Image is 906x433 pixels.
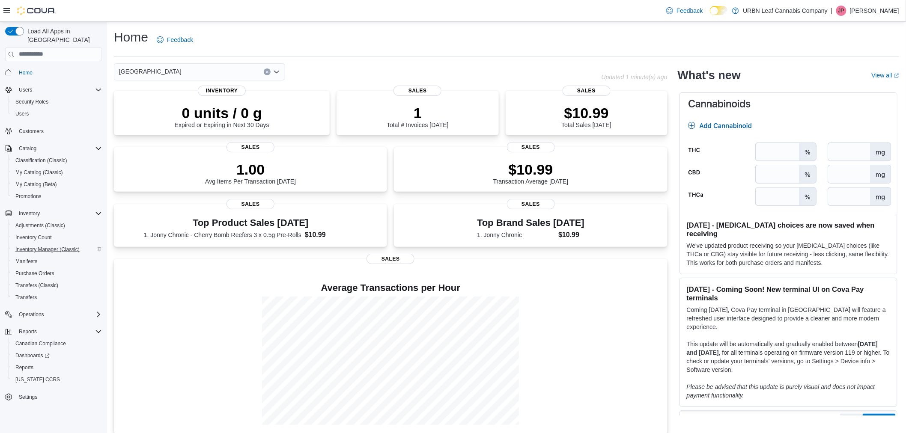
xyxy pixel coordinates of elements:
span: Sales [226,199,274,209]
button: Open list of options [273,68,280,75]
a: Dashboards [12,350,53,361]
span: Operations [19,311,44,318]
button: Customers [2,125,105,137]
span: Sales [367,254,414,264]
a: Classification (Classic) [12,155,71,166]
span: Adjustments (Classic) [12,220,102,231]
div: Transaction Average [DATE] [493,161,569,185]
span: Customers [15,126,102,136]
span: Promotions [12,191,102,202]
button: Clear input [264,68,271,75]
button: Catalog [15,143,40,154]
button: Users [2,84,105,96]
button: Inventory Manager (Classic) [9,243,105,255]
span: Feedback [677,6,703,15]
span: Inventory Manager (Classic) [15,246,80,253]
span: Settings [19,394,37,400]
a: Reports [12,362,37,373]
button: Inventory [2,208,105,219]
a: View allExternal link [872,72,899,79]
button: Reports [2,326,105,338]
span: My Catalog (Classic) [12,167,102,178]
span: Sales [226,142,274,152]
span: Sales [393,86,441,96]
dt: 1. Jonny Chronic - Cherry Bomb Reefers 3 x 0.5g Pre-Rolls [144,231,301,239]
input: Dark Mode [710,6,728,15]
span: Inventory Count [15,234,52,241]
span: Users [15,85,102,95]
span: Promotions [15,193,42,200]
span: Purchase Orders [15,270,54,277]
button: Inventory [15,208,43,219]
span: Inventory [19,210,40,217]
a: Transfers [12,292,40,303]
p: 1 [387,104,448,122]
a: Dashboards [9,350,105,362]
span: Users [12,109,102,119]
span: My Catalog (Beta) [15,181,57,188]
button: My Catalog (Classic) [9,166,105,178]
a: Inventory Count [12,232,55,243]
h3: [DATE] - Coming Soon! New terminal UI on Cova Pay terminals [687,285,890,302]
a: Canadian Compliance [12,338,69,349]
button: Transfers [9,291,105,303]
span: Reports [19,328,37,335]
span: Catalog [15,143,102,154]
span: My Catalog (Classic) [15,169,63,176]
svg: External link [894,73,899,78]
button: Classification (Classic) [9,154,105,166]
span: Inventory Count [12,232,102,243]
span: Transfers (Classic) [15,282,58,289]
span: Load All Apps in [GEOGRAPHIC_DATA] [24,27,102,44]
span: Inventory [198,86,246,96]
dd: $10.99 [305,230,358,240]
h4: Average Transactions per Hour [121,283,661,293]
h1: Home [114,29,148,46]
span: Purchase Orders [12,268,102,279]
span: Transfers [12,292,102,303]
button: My Catalog (Beta) [9,178,105,190]
button: Canadian Compliance [9,338,105,350]
span: Adjustments (Classic) [15,222,65,229]
button: Catalog [2,142,105,154]
a: My Catalog (Classic) [12,167,66,178]
span: Inventory [15,208,102,219]
span: My Catalog (Beta) [12,179,102,190]
button: Reports [9,362,105,374]
button: [US_STATE] CCRS [9,374,105,386]
strong: [DATE] and [DATE] [687,341,878,356]
p: Updated 1 minute(s) ago [602,74,668,80]
img: Cova [17,6,56,15]
button: Security Roles [9,96,105,108]
p: [PERSON_NAME] [850,6,899,16]
a: Inventory Manager (Classic) [12,244,83,255]
button: Reports [15,326,40,337]
a: [US_STATE] CCRS [12,374,63,385]
span: Settings [15,391,102,402]
p: 1.00 [205,161,296,178]
span: Classification (Classic) [12,155,102,166]
span: Operations [15,309,102,320]
p: We've updated product receiving so your [MEDICAL_DATA] choices (like THCa or CBG) stay visible fo... [687,241,890,267]
button: Purchase Orders [9,267,105,279]
span: Security Roles [15,98,48,105]
dt: 1. Jonny Chronic [477,231,555,239]
h3: [DATE] - [MEDICAL_DATA] choices are now saved when receiving [687,221,890,238]
button: Manifests [9,255,105,267]
a: Users [12,109,32,119]
span: Users [15,110,29,117]
a: Transfers (Classic) [12,280,62,291]
a: Settings [15,392,41,402]
div: Total # Invoices [DATE] [387,104,448,128]
p: 0 units / 0 g [175,104,269,122]
button: Inventory Count [9,231,105,243]
span: Washington CCRS [12,374,102,385]
dd: $10.99 [558,230,584,240]
span: Sales [507,142,555,152]
p: Coming [DATE], Cova Pay terminal in [GEOGRAPHIC_DATA] will feature a refreshed user interface des... [687,305,890,331]
span: Feedback [167,36,193,44]
span: Dashboards [12,350,102,361]
button: Operations [2,308,105,320]
span: [GEOGRAPHIC_DATA] [119,66,182,77]
button: Transfers (Classic) [9,279,105,291]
